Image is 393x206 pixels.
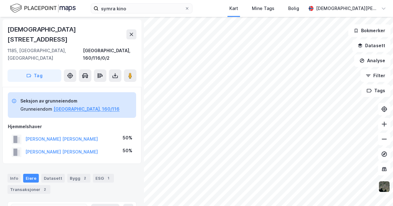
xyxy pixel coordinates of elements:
button: Tags [361,84,390,97]
div: ESG [93,174,114,183]
button: Bokmerker [348,24,390,37]
div: 1185, [GEOGRAPHIC_DATA], [GEOGRAPHIC_DATA] [8,47,83,62]
div: Eiere [23,174,39,183]
iframe: Chat Widget [362,176,393,206]
div: 2 [82,175,88,181]
input: Søk på adresse, matrikkel, gårdeiere, leietakere eller personer [99,4,185,13]
div: Mine Tags [252,5,274,12]
div: Bygg [67,174,90,183]
div: 50% [123,134,132,142]
div: Transaksjoner [8,185,50,194]
div: Info [8,174,21,183]
button: Filter [360,69,390,82]
div: Datasett [41,174,65,183]
div: Hjemmelshaver [8,123,136,130]
div: 1 [105,175,111,181]
img: logo.f888ab2527a4732fd821a326f86c7f29.svg [10,3,76,14]
div: Kart [229,5,238,12]
div: 50% [123,147,132,154]
button: Tag [8,69,61,82]
button: Datasett [352,39,390,52]
div: [DEMOGRAPHIC_DATA][PERSON_NAME] [316,5,379,12]
div: Bolig [288,5,299,12]
div: [GEOGRAPHIC_DATA], 160/116/0/2 [83,47,136,62]
div: Grunneiendom [20,105,52,113]
button: Analyse [354,54,390,67]
div: [DEMOGRAPHIC_DATA][STREET_ADDRESS] [8,24,126,44]
button: [GEOGRAPHIC_DATA], 160/116 [54,105,120,113]
div: 2 [42,186,48,193]
div: Seksjon av grunneiendom [20,97,120,105]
